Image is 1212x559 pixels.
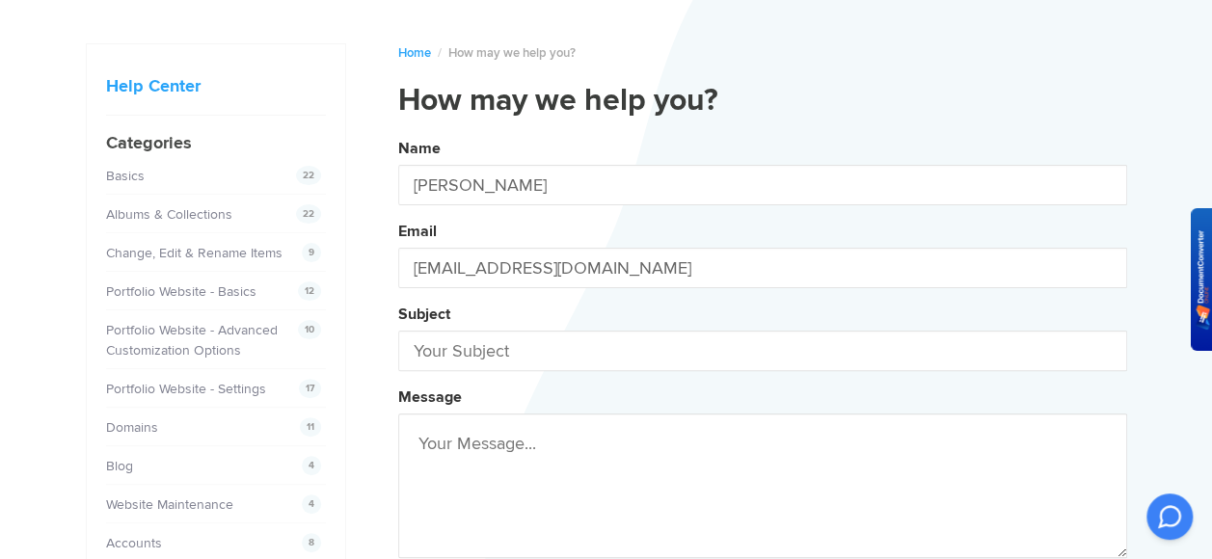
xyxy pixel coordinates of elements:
[398,45,431,61] a: Home
[398,165,1127,205] input: Your Name
[298,320,321,339] span: 10
[398,139,441,158] label: Name
[106,496,233,513] a: Website Maintenance
[106,535,162,551] a: Accounts
[106,419,158,436] a: Domains
[106,245,283,261] a: Change, Edit & Rename Items
[448,45,576,61] span: How may we help you?
[106,458,133,474] a: Blog
[302,533,321,552] span: 8
[398,248,1127,288] input: Your Email
[106,381,266,397] a: Portfolio Website - Settings
[296,204,321,224] span: 22
[398,305,450,324] label: Subject
[106,206,232,223] a: Albums & Collections
[398,387,462,407] label: Message
[302,243,321,262] span: 9
[398,82,1127,120] h1: How may we help you?
[106,75,201,96] a: Help Center
[300,417,321,437] span: 11
[398,331,1127,371] input: Your Subject
[299,379,321,398] span: 17
[106,322,278,359] a: Portfolio Website - Advanced Customization Options
[1196,230,1210,330] img: BKR5lM0sgkDqAAAAAElFTkSuQmCC
[106,283,256,300] a: Portfolio Website - Basics
[398,222,437,241] label: Email
[106,130,326,156] h4: Categories
[438,45,442,61] span: /
[298,281,321,301] span: 12
[302,494,321,514] span: 4
[106,168,145,184] a: Basics
[296,166,321,185] span: 22
[302,456,321,475] span: 4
